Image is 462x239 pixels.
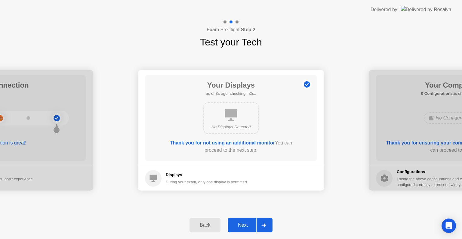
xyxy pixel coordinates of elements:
img: Delivered by Rosalyn [401,6,451,13]
button: Next [228,218,273,232]
b: Step 2 [241,27,255,32]
div: Open Intercom Messenger [442,219,456,233]
h5: as of 3s ago, checking in2s.. [206,91,256,97]
div: No Displays Detected [209,124,253,130]
div: Delivered by [371,6,397,13]
h5: Displays [166,172,247,178]
h4: Exam Pre-flight: [207,26,255,33]
button: Back [189,218,220,232]
div: Next [229,222,256,228]
div: Back [191,222,219,228]
div: You can proceed to the next step. [162,139,300,154]
h1: Test your Tech [200,35,262,49]
h1: Your Displays [206,80,256,91]
div: During your exam, only one display is permitted [166,179,247,185]
b: Thank you for not using an additional monitor [170,140,275,145]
